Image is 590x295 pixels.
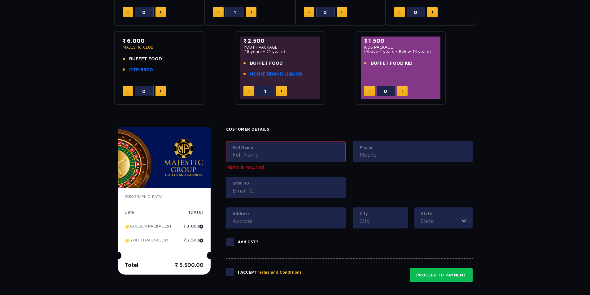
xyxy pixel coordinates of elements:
p: I Accept [238,269,302,275]
input: Address [233,217,339,225]
p: Add GST? [238,239,258,245]
label: Phone [360,145,466,151]
button: Proceed to Payment [410,268,473,282]
img: plus [401,89,404,93]
a: HOUSE BRAND LIQUOR [250,71,302,78]
img: minus [399,12,400,13]
label: City [360,211,402,217]
img: plus [340,11,343,14]
button: Terms and Conditions [257,269,302,275]
img: minus [308,12,310,13]
img: tikcet [125,224,130,229]
input: Mobile [360,150,466,159]
span: BUFFET FOOD KID [371,60,413,67]
p: Date [125,210,134,219]
p: ₹ 5,500.00 [175,261,203,269]
img: minus [127,91,129,92]
label: Address [233,211,339,217]
h4: Customer Details [226,127,473,132]
p: GOLDEN PACKAGE [125,224,172,233]
p: MAJESTIC CLUB [123,45,196,49]
p: ₹ 2,500 [243,37,317,45]
p: (Above 4 years - Below 18 years) [364,49,438,54]
img: minus [248,91,250,92]
p: ₹ 3,000 [183,224,203,233]
input: Full Name [233,150,339,159]
label: Full Name [233,145,339,151]
strong: x1 [167,223,172,229]
p: YOUTH PACKAGE [125,238,169,247]
input: State [421,217,462,225]
img: plus [159,11,162,14]
label: Email ID [233,180,339,186]
img: majesticPride-banner [118,127,211,188]
label: State [421,211,466,217]
p: ₹ 1,500 [364,37,438,45]
p: [DATE] [189,210,203,219]
a: OTP 6500 [129,66,153,73]
img: minus [127,12,129,13]
img: tikcet [125,238,130,243]
input: City [360,217,402,225]
p: YOUTH PACKAGE [243,45,317,49]
p: Name is required [226,163,346,171]
p: (18 years - 21 years) [243,49,317,54]
input: Email ID [233,186,339,195]
span: BUFFET FOOD [129,55,162,63]
img: minus [369,91,370,92]
span: BUFFET FOOD [250,60,283,67]
strong: x1 [164,237,169,243]
p: ₹ 2,500 [184,238,203,247]
p: [GEOGRAPHIC_DATA] [125,194,203,199]
img: plus [280,89,283,93]
p: KIDS PACKAGE [364,45,438,49]
img: toggler icon [462,217,466,225]
img: plus [431,11,434,14]
p: Total [125,261,138,269]
img: minus [217,12,219,13]
img: plus [250,11,253,14]
img: plus [159,89,162,93]
p: ₹ 6,000 [123,37,196,45]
